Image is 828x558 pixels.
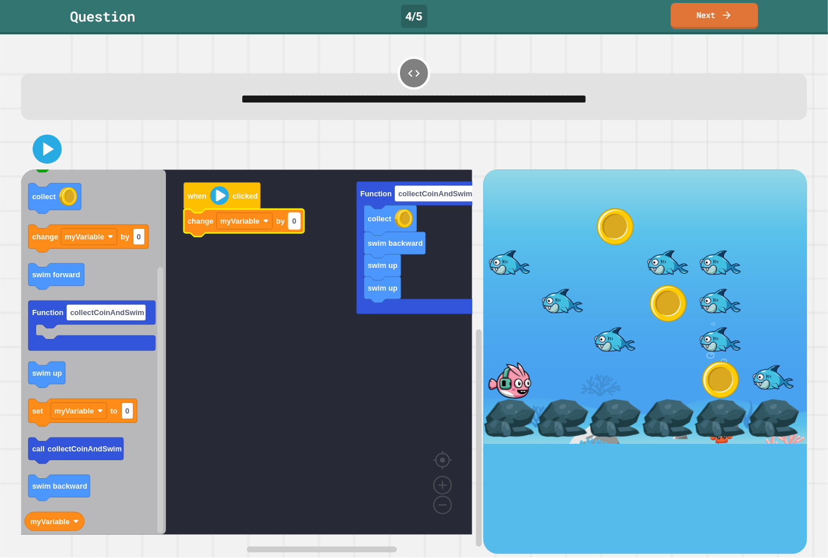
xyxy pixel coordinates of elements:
[367,261,397,270] text: swim up
[360,189,391,197] text: Function
[292,216,296,225] text: 0
[32,482,87,490] text: swim backward
[32,444,44,453] text: call
[21,169,484,554] div: Blockly Workspace
[47,444,121,453] text: collectCoinAndSwim
[65,232,104,241] text: myVariable
[137,232,141,241] text: 0
[32,192,56,201] text: collect
[367,238,423,247] text: swim backward
[32,407,43,415] text: set
[220,216,260,225] text: myVariable
[70,6,135,27] div: Question
[276,216,285,225] text: by
[110,407,117,415] text: to
[32,368,62,377] text: swim up
[70,308,144,317] text: collectCoinAndSwim
[121,232,130,241] text: by
[367,214,391,223] text: collect
[398,189,472,197] text: collectCoinAndSwim
[401,5,427,28] div: 4 / 5
[187,216,214,225] text: change
[30,517,70,526] text: myVariable
[54,407,94,415] text: myVariable
[187,191,207,200] text: when
[671,3,758,29] a: Next
[367,283,397,292] text: swim up
[32,308,63,317] text: Function
[125,407,129,415] text: 0
[32,270,80,279] text: swim forward
[232,191,257,200] text: clicked
[32,232,58,241] text: change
